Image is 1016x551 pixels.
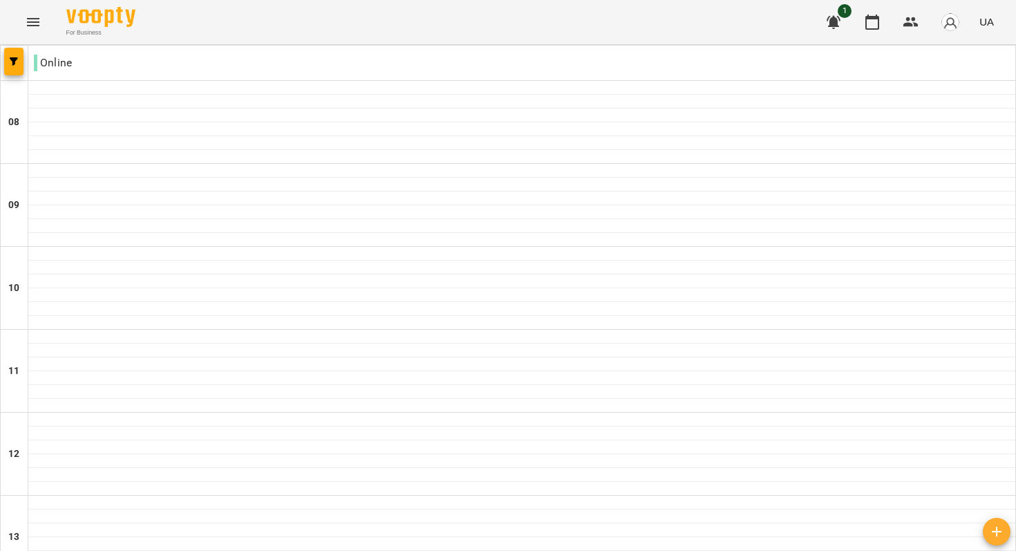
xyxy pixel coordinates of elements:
[974,9,999,35] button: UA
[8,281,19,296] h6: 10
[66,28,135,37] span: For Business
[8,115,19,130] h6: 08
[979,15,994,29] span: UA
[66,7,135,27] img: Voopty Logo
[8,447,19,462] h6: 12
[34,55,72,71] p: Online
[8,198,19,213] h6: 09
[17,6,50,39] button: Menu
[983,518,1010,545] button: Створити урок
[8,530,19,545] h6: 13
[838,4,852,18] span: 1
[8,364,19,379] h6: 11
[941,12,960,32] img: avatar_s.png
